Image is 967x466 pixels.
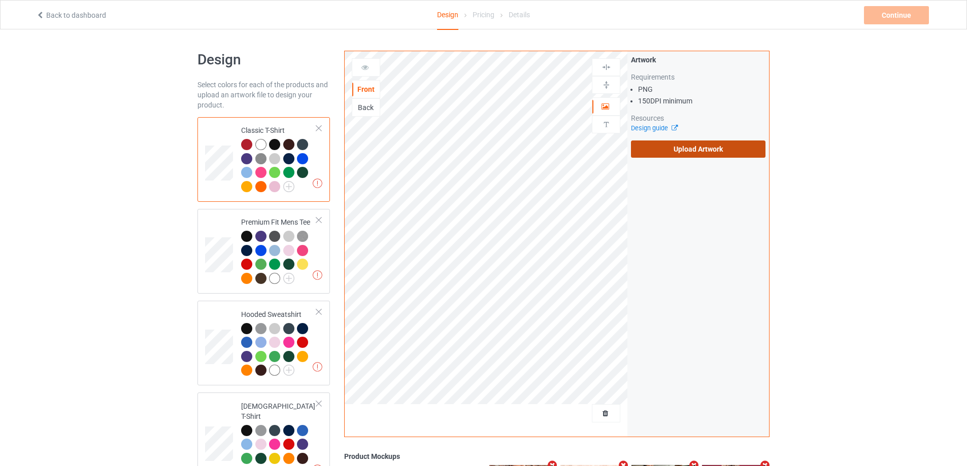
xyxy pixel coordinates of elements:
[602,62,611,72] img: svg%3E%0A
[631,124,677,132] a: Design guide
[344,451,770,461] div: Product Mockups
[602,120,611,129] img: svg%3E%0A
[297,231,308,242] img: heather_texture.png
[255,153,266,164] img: heather_texture.png
[638,84,765,94] li: PNG
[631,55,765,65] div: Artwork
[197,117,330,202] div: Classic T-Shirt
[241,217,317,283] div: Premium Fit Mens Tee
[197,51,330,69] h1: Design
[241,125,317,191] div: Classic T-Shirt
[313,178,322,188] img: exclamation icon
[283,273,294,284] img: svg+xml;base64,PD94bWwgdmVyc2lvbj0iMS4wIiBlbmNvZGluZz0iVVRGLTgiPz4KPHN2ZyB3aWR0aD0iMjJweCIgaGVpZ2...
[313,362,322,372] img: exclamation icon
[197,80,330,110] div: Select colors for each of the products and upload an artwork file to design your product.
[631,140,765,158] label: Upload Artwork
[197,301,330,385] div: Hooded Sweatshirt
[241,309,317,375] div: Hooded Sweatshirt
[473,1,494,29] div: Pricing
[631,113,765,123] div: Resources
[313,270,322,280] img: exclamation icon
[283,181,294,192] img: svg+xml;base64,PD94bWwgdmVyc2lvbj0iMS4wIiBlbmNvZGluZz0iVVRGLTgiPz4KPHN2ZyB3aWR0aD0iMjJweCIgaGVpZ2...
[602,80,611,90] img: svg%3E%0A
[437,1,458,30] div: Design
[283,365,294,376] img: svg+xml;base64,PD94bWwgdmVyc2lvbj0iMS4wIiBlbmNvZGluZz0iVVRGLTgiPz4KPHN2ZyB3aWR0aD0iMjJweCIgaGVpZ2...
[36,11,106,19] a: Back to dashboard
[352,84,380,94] div: Front
[197,209,330,294] div: Premium Fit Mens Tee
[509,1,530,29] div: Details
[352,102,380,113] div: Back
[638,96,765,106] li: 150 DPI minimum
[631,72,765,82] div: Requirements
